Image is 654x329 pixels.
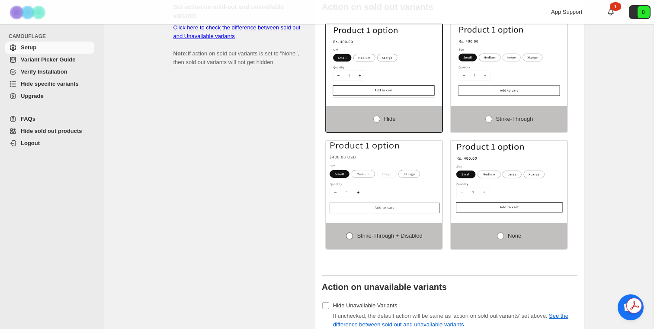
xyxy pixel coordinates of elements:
text: D [642,10,645,15]
a: FAQs [5,113,94,125]
a: Logout [5,137,94,149]
a: Setup [5,42,94,54]
img: Camouflage [7,0,50,24]
a: 1 [606,8,615,16]
div: 1 [610,2,621,11]
span: If action on sold out variants is set to "None", then sold out variants will not get hidden [173,24,301,65]
a: Verify Installation [5,66,94,78]
a: Hide sold out products [5,125,94,137]
span: Hide Unavailable Variants [333,302,398,309]
img: Strike-through + Disabled [326,141,442,214]
span: App Support [551,9,582,15]
button: Avatar with initials D [629,5,651,19]
span: Setup [21,44,36,51]
span: Variant Picker Guide [21,56,75,63]
span: Avatar with initials D [638,6,650,18]
span: Verify Installation [21,68,67,75]
b: Note: [173,50,188,57]
a: Upgrade [5,90,94,102]
span: None [508,232,521,239]
img: Strike-through [451,24,567,97]
a: Click here to check the difference between sold out and Unavailable variants [173,24,301,39]
span: Hide specific variants [21,81,79,87]
span: Upgrade [21,93,44,99]
b: Action on unavailable variants [322,282,447,292]
span: If unchecked, the default action will be same as 'action on sold out variants' set above. [333,313,568,328]
span: Hide [384,116,396,122]
a: Hide specific variants [5,78,94,90]
span: Logout [21,140,40,146]
img: None [451,141,567,214]
span: Strike-through + Disabled [357,232,422,239]
span: Strike-through [496,116,533,122]
span: Hide sold out products [21,128,82,134]
img: Hide [326,24,442,97]
a: Variant Picker Guide [5,54,94,66]
span: CAMOUFLAGE [9,33,98,40]
span: FAQs [21,116,35,122]
div: Open chat [618,294,644,320]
